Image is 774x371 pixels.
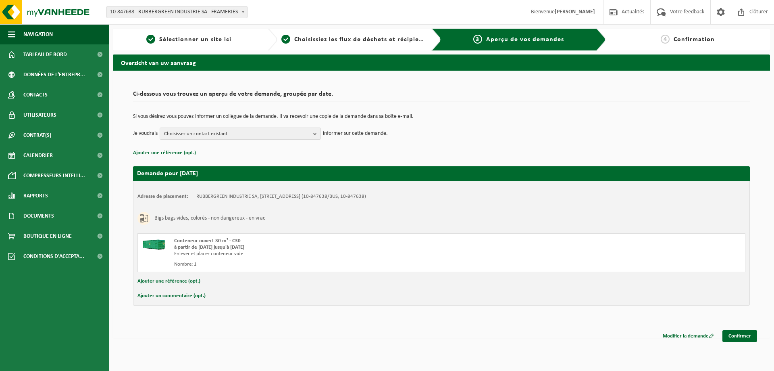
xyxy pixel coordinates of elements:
[174,261,474,268] div: Nombre: 1
[154,212,265,225] h3: Bigs bags vides, colorés - non dangereux - en vrac
[23,105,56,125] span: Utilisateurs
[555,9,595,15] strong: [PERSON_NAME]
[23,85,48,105] span: Contacts
[174,238,241,243] span: Conteneur ouvert 30 m³ - C30
[174,251,474,257] div: Enlever et placer conteneur vide
[323,128,388,140] p: informer sur cette demande.
[164,128,310,140] span: Choisissez un contact existant
[23,206,54,226] span: Documents
[281,35,290,44] span: 2
[137,291,206,301] button: Ajouter un commentaire (opt.)
[160,128,321,140] button: Choisissez un contact existant
[137,194,188,199] strong: Adresse de placement:
[23,145,53,166] span: Calendrier
[294,36,429,43] span: Choisissiez les flux de déchets et récipients
[23,24,53,44] span: Navigation
[674,36,715,43] span: Confirmation
[106,6,248,18] span: 10-847638 - RUBBERGREEN INDUSTRIE SA - FRAMERIES
[159,36,231,43] span: Sélectionner un site ici
[23,65,85,85] span: Données de l'entrepr...
[23,186,48,206] span: Rapports
[133,114,750,119] p: Si vous désirez vous pouvez informer un collègue de la demande. Il va recevoir une copie de la de...
[196,193,366,200] td: RUBBERGREEN INDUSTRIE SA, [STREET_ADDRESS] (10-847638/BUS, 10-847638)
[661,35,670,44] span: 4
[137,170,198,177] strong: Demande pour [DATE]
[146,35,155,44] span: 1
[117,35,261,44] a: 1Sélectionner un site ici
[113,54,770,70] h2: Overzicht van uw aanvraag
[281,35,426,44] a: 2Choisissiez les flux de déchets et récipients
[657,330,720,342] a: Modifier la demande
[23,166,85,186] span: Compresseurs intelli...
[142,238,166,250] img: HK-XC-30-GN-00.png
[133,128,158,140] p: Je voudrais
[23,44,67,65] span: Tableau de bord
[23,125,51,145] span: Contrat(s)
[133,148,196,158] button: Ajouter une référence (opt.)
[486,36,564,43] span: Aperçu de vos demandes
[133,91,750,102] h2: Ci-dessous vous trouvez un aperçu de votre demande, groupée par date.
[137,276,200,287] button: Ajouter une référence (opt.)
[722,330,757,342] a: Confirmer
[473,35,482,44] span: 3
[23,226,72,246] span: Boutique en ligne
[23,246,84,266] span: Conditions d'accepta...
[107,6,247,18] span: 10-847638 - RUBBERGREEN INDUSTRIE SA - FRAMERIES
[174,245,244,250] strong: à partir de [DATE] jusqu'à [DATE]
